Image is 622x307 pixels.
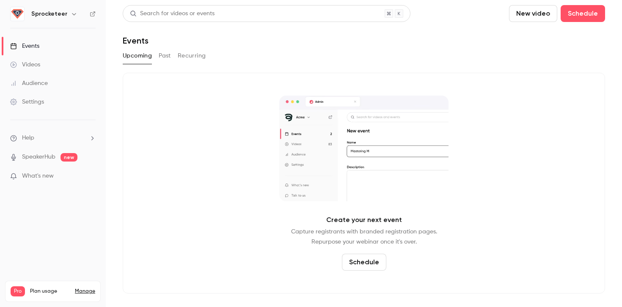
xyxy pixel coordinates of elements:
div: Videos [10,60,40,69]
div: Audience [10,79,48,88]
h6: Sprocketeer [31,10,67,18]
button: Schedule [561,5,605,22]
span: Pro [11,286,25,296]
span: Help [22,134,34,143]
button: Upcoming [123,49,152,63]
span: new [61,153,77,162]
li: help-dropdown-opener [10,134,96,143]
p: Capture registrants with branded registration pages. Repurpose your webinar once it's over. [291,227,437,247]
a: Manage [75,288,95,295]
span: Plan usage [30,288,70,295]
div: Settings [10,98,44,106]
button: Schedule [342,254,386,271]
img: Sprocketeer [11,7,24,21]
button: Recurring [178,49,206,63]
button: New video [509,5,557,22]
button: Past [159,49,171,63]
a: SpeakerHub [22,153,55,162]
iframe: Noticeable Trigger [85,173,96,180]
h1: Events [123,36,149,46]
span: What's new [22,172,54,181]
div: Search for videos or events [130,9,215,18]
div: Events [10,42,39,50]
p: Create your next event [326,215,402,225]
